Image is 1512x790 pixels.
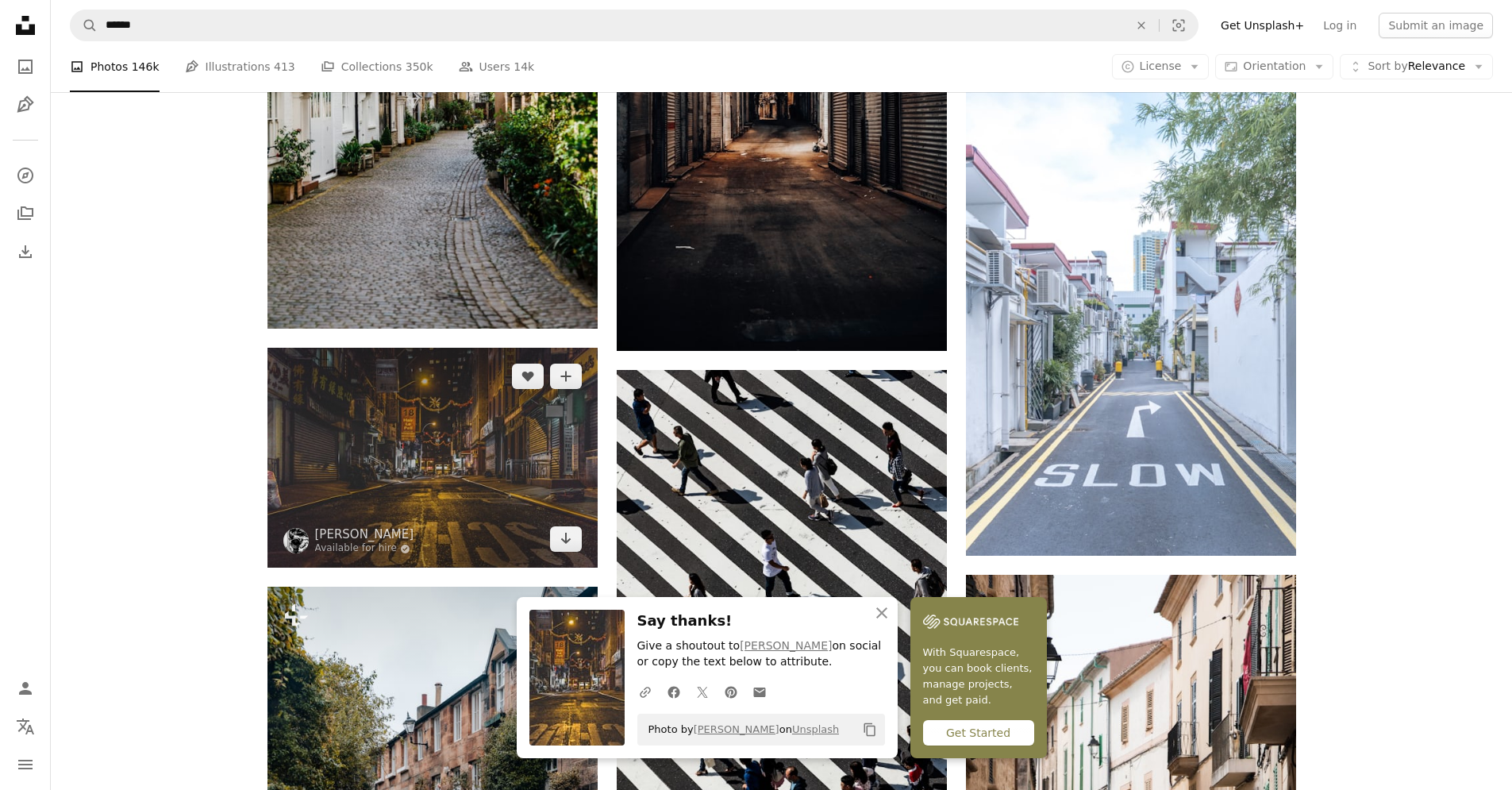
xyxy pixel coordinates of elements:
button: Submit an image [1379,13,1493,38]
h3: Say thanks! [637,610,885,633]
img: gray concreted roadway [267,348,598,568]
a: Users 14k [459,41,535,92]
button: Search Unsplash [71,10,98,40]
button: Orientation [1215,54,1333,79]
a: Log in [1314,13,1366,38]
a: gray shutter door store scenery [617,95,947,110]
a: Download [550,526,582,552]
a: Explore [10,160,41,191]
img: white and gray concrete building beside green trees during daytime [966,60,1296,556]
img: file-1747939142011-51e5cc87e3c9 [923,610,1018,634]
a: Share on Facebook [660,676,688,707]
a: Illustrations [10,89,41,121]
span: Orientation [1243,60,1306,72]
span: 350k [406,58,433,75]
span: License [1140,60,1182,72]
span: 413 [274,58,295,75]
button: Add to Collection [550,364,582,389]
button: Visual search [1160,10,1198,40]
span: Relevance [1368,59,1465,75]
a: Collections [10,198,41,229]
a: With Squarespace, you can book clients, manage projects, and get paid.Get Started [910,597,1047,758]
span: Sort by [1368,60,1407,72]
a: Share on Twitter [688,676,717,707]
a: Collections 350k [321,41,433,92]
button: Like [512,364,544,389]
a: Get Unsplash+ [1211,13,1314,38]
a: Available for hire [315,542,414,555]
p: Give a shoutout to on social or copy the text below to attribute. [637,639,885,671]
a: Log in / Sign up [10,672,41,704]
a: Share on Pinterest [717,676,745,707]
a: Download History [10,236,41,268]
button: Clear [1124,10,1159,40]
button: Copy to clipboard [856,716,883,743]
button: Sort byRelevance [1340,54,1493,79]
img: Go to Khachik Simonian's profile [283,528,309,553]
span: 14k [514,58,534,75]
button: Menu [10,749,41,780]
button: Language [10,711,41,742]
a: Photos [10,51,41,83]
a: gray concreted roadway [267,450,598,464]
a: [PERSON_NAME] [694,723,779,735]
a: Illustrations 413 [185,41,295,92]
a: [PERSON_NAME] [740,640,832,653]
span: With Squarespace, you can book clients, manage projects, and get paid. [923,645,1034,708]
a: [PERSON_NAME] [315,526,414,542]
a: Home — Unsplash [10,10,41,44]
button: License [1112,54,1210,79]
div: Get Started [923,720,1034,746]
form: Find visuals sitewide [70,10,1198,41]
a: Unsplash [792,723,839,735]
a: Share over email [745,676,774,707]
a: white and gray concrete building beside green trees during daytime [966,300,1296,314]
span: Photo by on [641,717,840,742]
